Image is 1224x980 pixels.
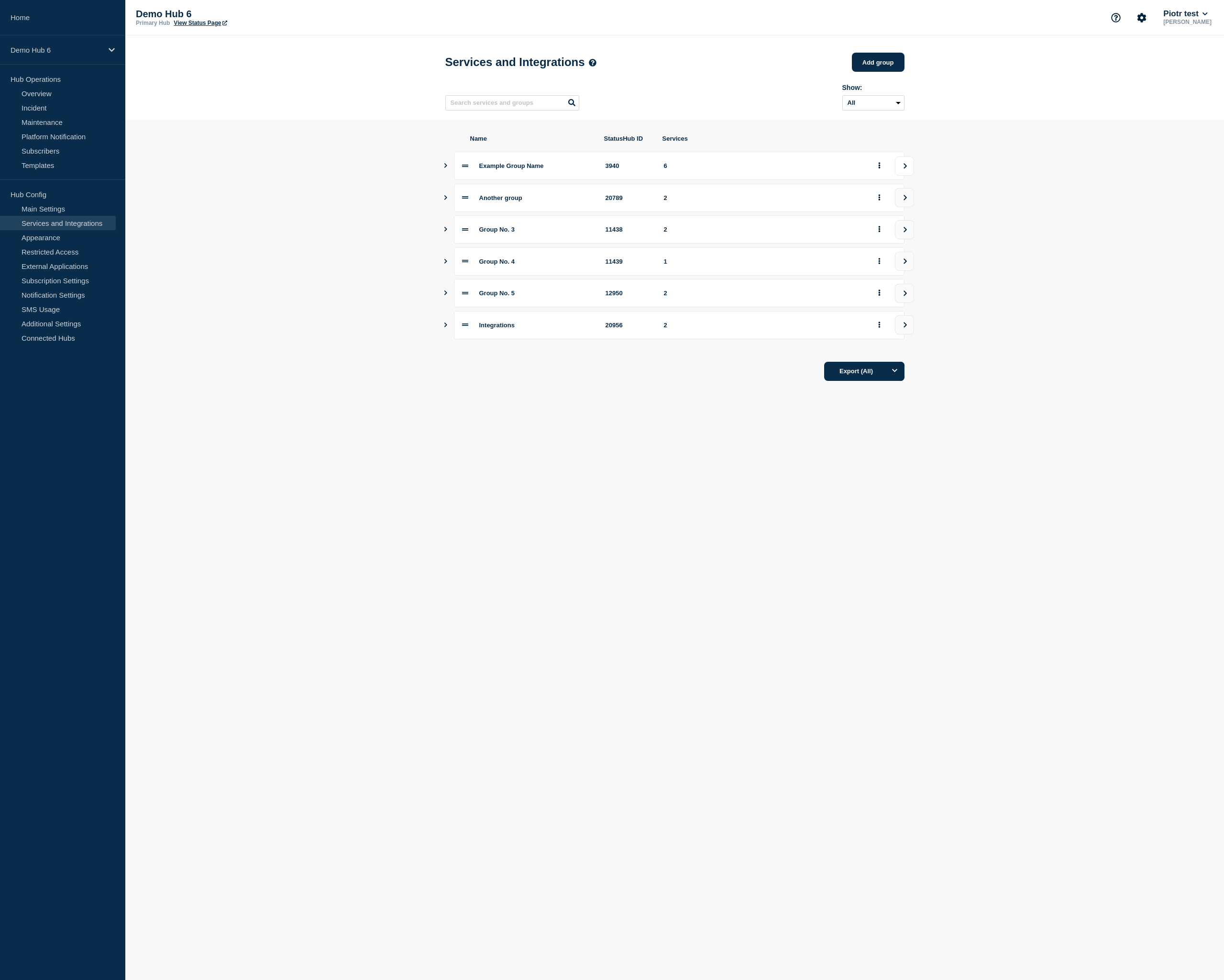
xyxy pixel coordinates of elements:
[895,220,914,239] button: view group
[895,315,914,334] button: view group
[606,290,652,297] div: 12950
[664,290,862,297] div: 2
[470,135,593,142] span: Name
[662,135,862,142] span: Services
[1132,8,1152,28] button: Account settings
[664,194,862,201] div: 2
[445,56,596,69] h1: Services and Integrations
[606,258,652,265] div: 11439
[895,284,914,303] button: view group
[873,158,885,173] button: group actions
[606,162,652,169] div: 3940
[664,162,862,169] div: 6
[604,135,651,142] span: StatusHub ID
[1161,19,1213,25] p: [PERSON_NAME]
[443,311,448,339] button: Show services
[873,190,885,205] button: group actions
[873,286,885,301] button: group actions
[873,222,885,237] button: group actions
[1161,9,1209,19] button: Piotr test
[479,194,522,201] span: Another group
[443,247,448,276] button: Show services
[664,322,862,329] div: 2
[479,226,515,233] span: Group No. 3
[842,84,904,91] div: Show:
[11,46,102,54] p: Demo Hub 6
[606,194,652,201] div: 20789
[136,20,170,26] p: Primary Hub
[664,226,862,233] div: 2
[606,322,652,329] div: 20956
[873,254,885,269] button: group actions
[606,226,652,233] div: 11438
[443,184,448,212] button: Show services
[479,162,544,169] span: Example Group Name
[895,188,914,207] button: view group
[445,95,579,111] input: Search services and groups
[1106,8,1126,28] button: Support
[479,322,515,329] span: Integrations
[443,215,448,244] button: Show services
[174,20,227,26] a: View Status Page
[895,252,914,271] button: view group
[479,258,515,265] span: Group No. 4
[443,152,448,180] button: Show services
[852,53,904,72] button: Add group
[873,318,885,333] button: group actions
[479,290,515,297] span: Group No. 5
[443,279,448,307] button: Show services
[664,258,862,265] div: 1
[824,362,904,381] button: Export (All)
[895,156,914,176] button: view group
[885,362,904,381] button: Options
[842,95,904,111] select: Archived
[136,9,327,20] p: Demo Hub 6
